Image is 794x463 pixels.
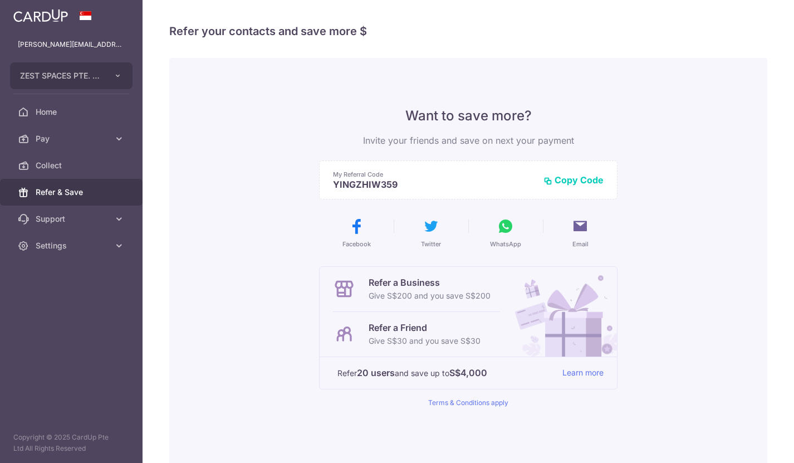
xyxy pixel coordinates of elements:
button: ZEST SPACES PTE. LTD. [10,62,133,89]
span: Help [26,8,48,18]
button: WhatsApp [473,217,538,248]
img: CardUp [13,9,68,22]
a: Terms & Conditions apply [428,398,508,407]
span: Pay [36,133,109,144]
p: Refer and save up to [337,366,553,380]
strong: 20 users [357,366,395,379]
p: Give S$200 and you save S$200 [369,289,491,303]
p: Want to save more? [319,107,617,125]
p: [PERSON_NAME][EMAIL_ADDRESS][DOMAIN_NAME] [18,39,125,50]
span: Twitter [421,240,441,248]
span: Support [36,213,109,225]
a: Learn more [562,366,604,380]
p: YINGZHIW359 [333,179,535,190]
p: Give S$30 and you save S$30 [369,334,481,348]
span: Facebook [342,240,371,248]
span: Email [572,240,589,248]
h4: Refer your contacts and save more $ [169,22,767,40]
p: Invite your friends and save on next your payment [319,134,617,147]
span: Refer & Save [36,187,109,198]
span: WhatsApp [490,240,521,248]
p: Refer a Friend [369,321,481,334]
button: Copy Code [543,174,604,186]
span: ZEST SPACES PTE. LTD. [20,70,102,81]
span: Home [36,106,109,118]
p: My Referral Code [333,170,535,179]
button: Email [547,217,613,248]
button: Facebook [324,217,389,248]
strong: S$4,000 [449,366,487,379]
button: Twitter [398,217,464,248]
p: Refer a Business [369,276,491,289]
img: Refer [504,267,617,357]
span: Collect [36,160,109,171]
span: Settings [36,240,109,251]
